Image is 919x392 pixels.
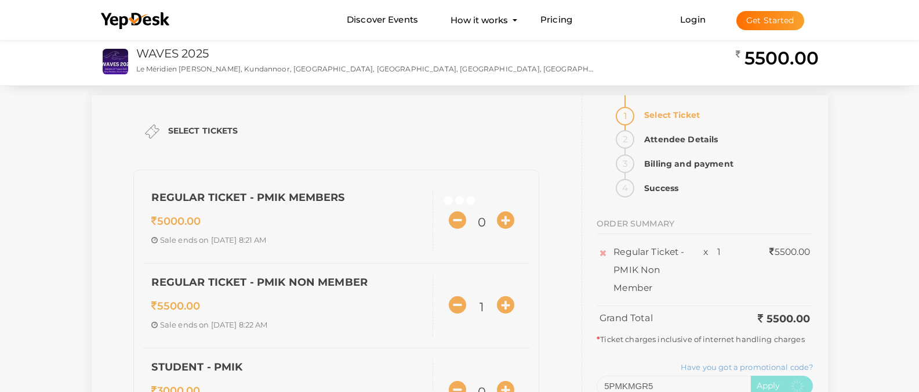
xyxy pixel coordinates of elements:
[736,46,819,70] h2: 5500.00
[447,9,511,31] button: How it works
[136,46,209,60] a: WAVES 2025
[540,9,572,31] a: Pricing
[136,64,596,74] p: Le Méridien [PERSON_NAME], Kundannoor, [GEOGRAPHIC_DATA], [GEOGRAPHIC_DATA], [GEOGRAPHIC_DATA], [...
[736,11,804,30] button: Get Started
[680,14,706,25] a: Login
[103,49,128,74] img: S4WQAGVX_small.jpeg
[347,9,418,31] a: Discover Events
